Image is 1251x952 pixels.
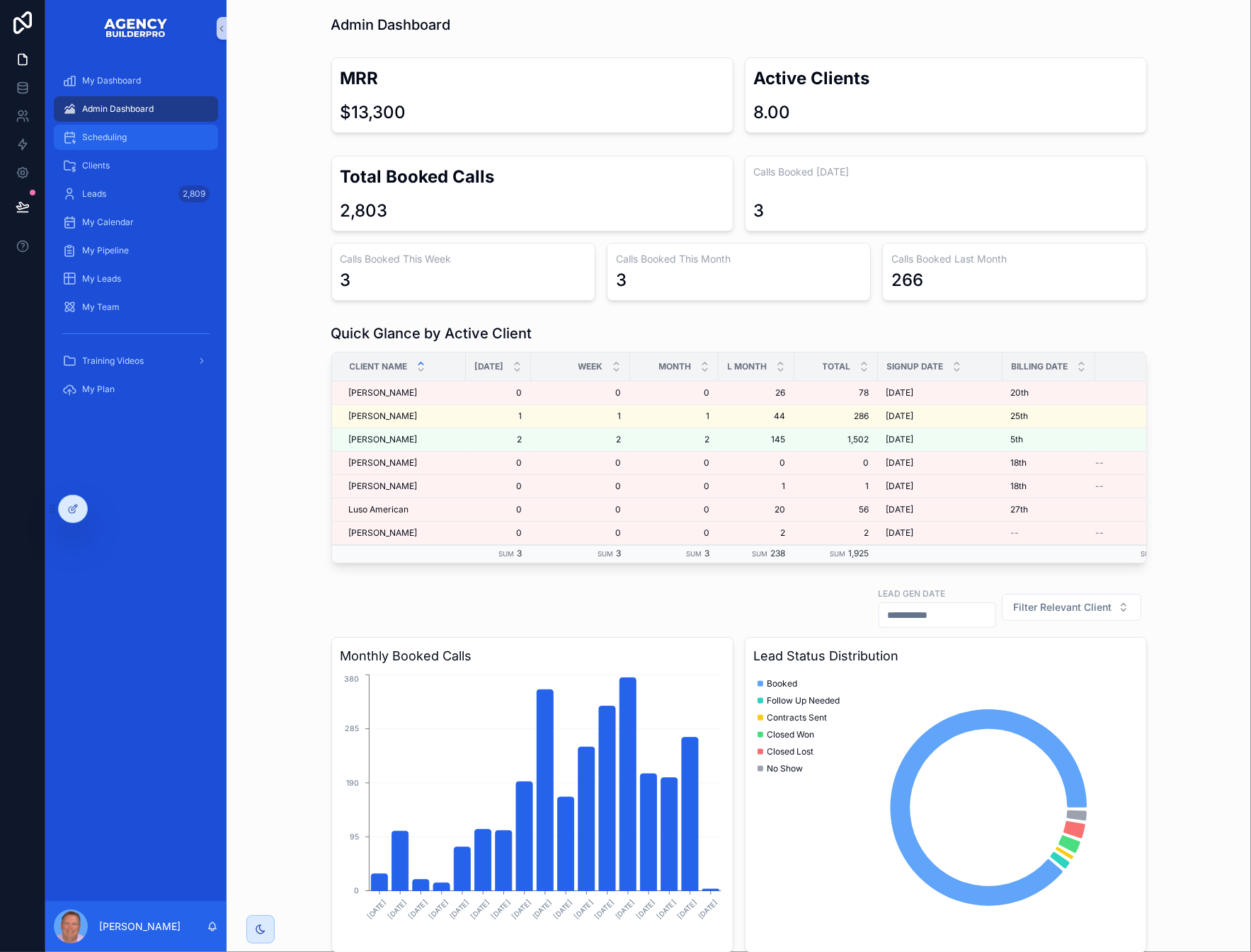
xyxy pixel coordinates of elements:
span: [DATE] [886,481,914,492]
a: [DATE] [886,481,994,492]
h1: Admin Dashboard [331,15,451,35]
text: [DATE] [531,898,553,920]
a: Leads2,809 [54,181,218,207]
a: [PERSON_NAME] [349,457,457,469]
text: [DATE] [552,898,573,920]
span: Total [823,361,851,372]
h3: Calls Booked Last Month [891,252,1137,266]
small: Sum [753,550,768,558]
h2: Total Booked Calls [341,165,724,188]
span: L Month [728,361,767,372]
text: [DATE] [593,898,615,920]
h3: Monthly Booked Calls [341,646,724,666]
a: [PERSON_NAME] [349,434,457,445]
a: 26 [727,387,786,398]
a: 2 [727,527,786,539]
a: -- [1096,527,1184,539]
a: 1 [727,481,786,492]
span: 2 [639,434,710,445]
p: [PERSON_NAME] [99,919,181,934]
small: Sum [598,550,614,558]
text: [DATE] [406,898,428,920]
span: 0 [539,457,622,469]
a: $2,500 [1096,411,1184,422]
a: Luso American [349,504,457,515]
a: My Dashboard [54,68,218,93]
span: 145 [727,434,786,445]
h3: Calls Booked This Month [616,252,862,266]
span: 1 [474,411,522,422]
span: 0 [539,387,622,398]
span: 2 [474,434,522,445]
text: [DATE] [614,898,636,920]
span: 56 [803,504,869,515]
text: [DATE] [697,898,719,920]
a: 0 [539,504,622,515]
a: Clients [54,153,218,178]
a: [DATE] [886,527,994,539]
span: Leads [82,188,106,200]
span: Billing Date [1012,361,1068,372]
span: Booked [767,678,798,689]
span: My Dashboard [82,75,141,86]
span: 0 [639,387,710,398]
a: 18th [1011,457,1087,469]
span: My Plan [82,384,115,395]
span: Admin Dashboard [82,103,154,115]
h3: Lead Status Distribution [754,646,1138,666]
small: Sum [1141,550,1157,558]
span: [PERSON_NAME] [349,434,418,445]
text: [DATE] [448,898,470,920]
a: My Pipeline [54,238,218,263]
a: 286 [803,411,869,422]
a: 18th [1011,481,1087,492]
span: [PERSON_NAME] [349,411,418,422]
a: 20 [727,504,786,515]
span: 44 [727,411,786,422]
a: 0 [639,504,710,515]
text: [DATE] [510,898,532,920]
a: My Team [54,294,218,320]
a: 0 [474,527,522,539]
span: Signup Date [887,361,944,372]
span: [DATE] [886,387,914,398]
text: [DATE] [489,898,511,920]
h2: MRR [341,67,724,90]
span: Follow Up Needed [767,695,840,706]
h3: Calls Booked This Week [341,252,586,266]
div: scrollable content [45,57,227,423]
text: [DATE] [655,898,677,920]
text: [DATE] [428,898,450,920]
span: -- [1096,481,1104,492]
div: 3 [754,200,765,222]
a: [DATE] [886,504,994,515]
a: 78 [803,387,869,398]
h3: Calls Booked [DATE] [754,165,1138,179]
span: 1,502 [803,434,869,445]
span: 3 [518,548,522,558]
span: -- [1011,527,1019,539]
h2: Active Clients [754,67,1138,90]
span: -- [1096,457,1104,469]
span: Closed Won [767,729,815,740]
span: Client Name [350,361,408,372]
a: 0 [639,457,710,469]
label: Lead Gen Date [879,587,946,600]
span: My Pipeline [82,245,129,256]
span: 0 [474,457,522,469]
div: 2,809 [178,185,210,202]
a: 2 [803,527,869,539]
span: 27th [1011,504,1029,515]
a: 20th [1011,387,1087,398]
span: [DATE] [475,361,504,372]
span: 18th [1011,457,1027,469]
a: 0 [803,457,869,469]
span: [DATE] [886,457,914,469]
